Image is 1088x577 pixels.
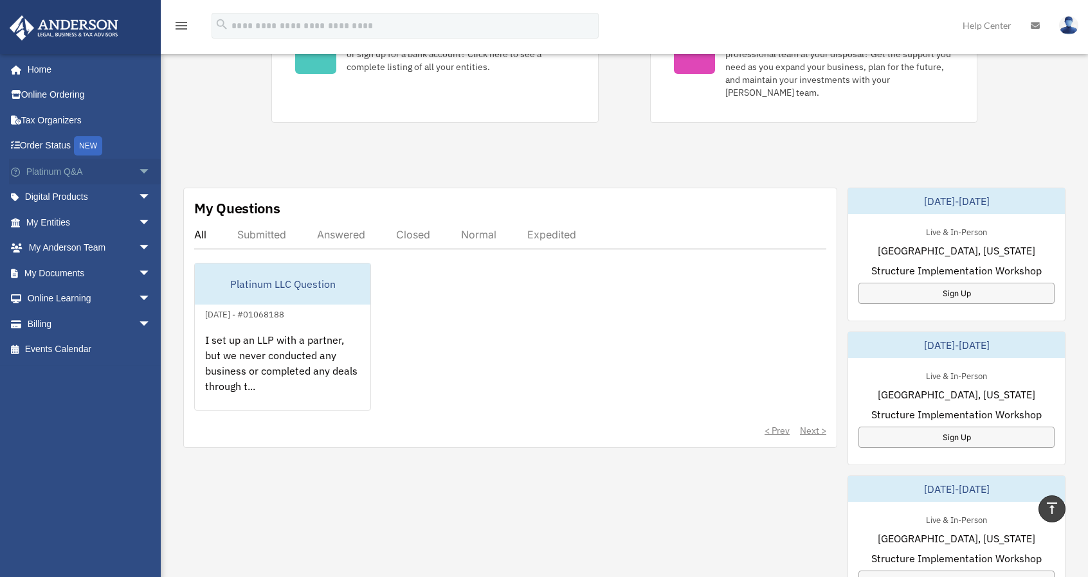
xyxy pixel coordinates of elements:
span: arrow_drop_down [138,159,164,185]
span: [GEOGRAPHIC_DATA], [US_STATE] [878,243,1035,258]
div: [DATE] - #01068188 [195,306,295,320]
div: Did you know, as a Platinum Member, you have an entire professional team at your disposal? Get th... [725,35,954,99]
span: [GEOGRAPHIC_DATA], [US_STATE] [878,531,1035,546]
div: Looking for an EIN, want to make an update to an entity, or sign up for a bank account? Click her... [347,35,575,73]
a: vertical_align_top [1038,495,1065,522]
a: menu [174,22,189,33]
div: Submitted [237,228,286,241]
span: arrow_drop_down [138,209,164,236]
img: Anderson Advisors Platinum Portal [6,15,122,40]
a: Home [9,57,164,82]
a: Platinum LLC Question[DATE] - #01068188I set up an LLP with a partner, but we never conducted any... [194,263,371,411]
a: My Anderson Teamarrow_drop_down [9,235,170,261]
i: vertical_align_top [1044,501,1060,516]
span: arrow_drop_down [138,235,164,262]
span: arrow_drop_down [138,311,164,337]
span: arrow_drop_down [138,260,164,287]
div: Answered [317,228,365,241]
a: Digital Productsarrow_drop_down [9,184,170,210]
a: Online Ordering [9,82,170,108]
img: User Pic [1059,16,1078,35]
div: [DATE]-[DATE] [848,476,1065,502]
a: Sign Up [858,427,1055,448]
i: menu [174,18,189,33]
a: Online Learningarrow_drop_down [9,286,170,312]
a: My Documentsarrow_drop_down [9,260,170,286]
a: Order StatusNEW [9,133,170,159]
a: My Entitiesarrow_drop_down [9,209,170,235]
a: Billingarrow_drop_down [9,311,170,337]
div: NEW [74,136,102,155]
div: Live & In-Person [916,368,997,382]
div: Normal [461,228,496,241]
span: Structure Implementation Workshop [871,407,1042,422]
a: Tax Organizers [9,107,170,133]
a: Events Calendar [9,337,170,362]
div: I set up an LLP with a partner, but we never conducted any business or completed any deals throug... [195,322,370,422]
i: search [215,17,229,31]
a: Sign Up [858,283,1055,304]
div: My Questions [194,199,280,218]
span: Structure Implementation Workshop [871,551,1042,566]
div: All [194,228,206,241]
div: [DATE]-[DATE] [848,188,1065,214]
div: Live & In-Person [916,224,997,238]
span: [GEOGRAPHIC_DATA], [US_STATE] [878,387,1035,402]
span: Structure Implementation Workshop [871,263,1042,278]
div: Live & In-Person [916,512,997,526]
span: arrow_drop_down [138,184,164,211]
div: Closed [396,228,430,241]
div: Platinum LLC Question [195,263,370,305]
div: Expedited [527,228,576,241]
a: Platinum Q&Aarrow_drop_down [9,159,170,184]
span: arrow_drop_down [138,286,164,312]
div: [DATE]-[DATE] [848,332,1065,358]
